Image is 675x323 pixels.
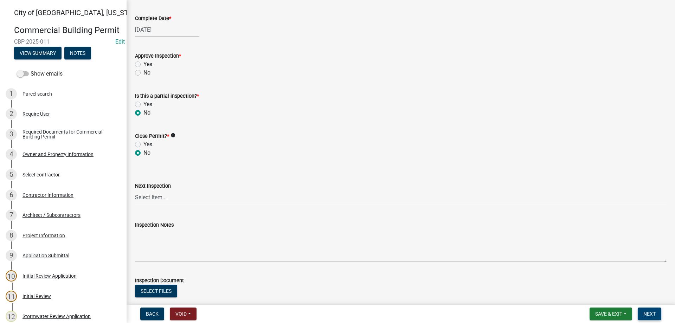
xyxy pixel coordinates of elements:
wm-modal-confirm: Edit Application Number [115,38,125,45]
button: Save & Exit [590,308,632,320]
div: Application Submittal [22,253,69,258]
div: 11 [6,291,17,302]
div: Initial Review [22,294,51,299]
div: Initial Review Application [22,273,77,278]
button: Void [170,308,197,320]
span: Void [175,311,187,317]
label: Yes [143,140,152,149]
div: Select contractor [22,172,60,177]
div: Parcel search [22,91,52,96]
label: No [143,149,150,157]
span: CBP-2025-011 [14,38,112,45]
span: Save & Exit [595,311,622,317]
label: Is this a partial inspection? [135,94,199,99]
label: Show emails [17,70,63,78]
label: Next Inspection [135,184,171,189]
label: No [143,109,150,117]
label: Inspection Notes [135,223,174,228]
label: Inspection Document [135,278,184,283]
div: 2 [6,108,17,119]
label: Close Permit? [135,134,169,139]
i: info [171,133,175,138]
div: 8 [6,230,17,241]
div: 3 [6,129,17,140]
div: Contractor Information [22,193,73,198]
span: Back [146,311,159,317]
button: Notes [64,47,91,59]
input: mm/dd/yyyy [135,22,199,37]
label: No [143,69,150,77]
span: Next [643,311,656,317]
div: 7 [6,209,17,221]
div: Required Documents for Commercial Building Permit [22,129,115,139]
a: Edit [115,38,125,45]
label: Complete Date [135,16,171,21]
label: Yes [143,60,152,69]
wm-modal-confirm: Summary [14,51,62,56]
div: 12 [6,311,17,322]
h4: Commercial Building Permit [14,25,121,35]
div: 6 [6,189,17,201]
div: 10 [6,270,17,282]
button: Back [140,308,164,320]
span: City of [GEOGRAPHIC_DATA], [US_STATE] [14,8,142,17]
wm-modal-confirm: Notes [64,51,91,56]
button: View Summary [14,47,62,59]
div: 5 [6,169,17,180]
label: Approve Inspection [135,54,181,59]
div: 9 [6,250,17,261]
div: Owner and Property Information [22,152,94,157]
div: 4 [6,149,17,160]
div: Architect / Subcontractors [22,213,81,218]
div: Require User [22,111,50,116]
button: Next [638,308,661,320]
div: 1 [6,88,17,99]
label: Yes [143,100,152,109]
button: Select files [135,285,177,297]
div: Project Information [22,233,65,238]
div: Stormwater Review Application [22,314,91,319]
